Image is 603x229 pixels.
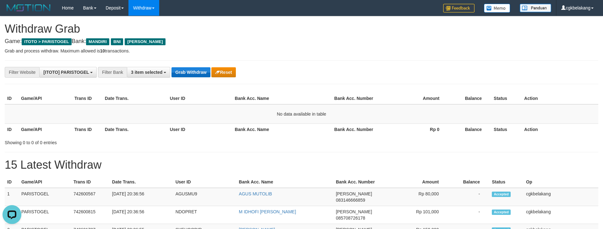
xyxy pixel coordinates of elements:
th: User ID [173,176,236,188]
th: Date Trans. [102,123,167,135]
td: cgkbelakang [524,188,598,206]
span: Copy 085708726178 to clipboard [336,215,365,221]
span: [PERSON_NAME] [125,38,165,45]
h1: 15 Latest Withdraw [5,159,598,171]
td: [DATE] 20:36:56 [110,206,173,224]
th: Bank Acc. Number [333,176,386,188]
img: MOTION_logo.png [5,3,52,13]
th: Status [489,176,524,188]
td: Rp 80,000 [386,188,448,206]
th: Bank Acc. Number [332,93,385,104]
th: Bank Acc. Name [236,176,334,188]
span: [PERSON_NAME] [336,191,372,196]
th: Game/API [19,176,71,188]
a: M IDHOFI [PERSON_NAME] [239,209,296,214]
span: ITOTO > PARISTOGEL [22,38,72,45]
button: 3 item selected [127,67,170,78]
th: Rp 0 [385,123,449,135]
td: 742600815 [71,206,110,224]
th: ID [5,123,19,135]
th: Game/API [19,123,72,135]
th: Trans ID [72,123,102,135]
button: Reset [211,67,236,77]
div: Filter Website [5,67,39,78]
a: AGUS MUTOLIB [239,191,272,196]
th: Game/API [19,93,72,104]
td: Rp 101,000 [386,206,448,224]
img: Feedback.jpg [443,4,475,13]
td: NDOPRET [173,206,236,224]
td: - [448,188,489,206]
th: Trans ID [72,93,102,104]
th: Trans ID [71,176,110,188]
th: ID [5,176,19,188]
th: Action [522,123,598,135]
th: Bank Acc. Name [232,123,332,135]
th: Date Trans. [102,93,167,104]
td: - [448,206,489,224]
img: panduan.png [520,4,551,12]
td: PARISTOGEL [19,206,71,224]
th: User ID [167,93,232,104]
th: Balance [448,176,489,188]
th: Status [491,123,522,135]
th: Amount [385,93,449,104]
td: No data available in table [5,104,598,124]
span: Accepted [492,192,511,197]
h1: Withdraw Grab [5,23,598,35]
button: Grab Withdraw [171,67,210,77]
img: Button%20Memo.svg [484,4,510,13]
th: Action [522,93,598,104]
div: Showing 0 to 0 of 0 entries [5,137,247,146]
h4: Game: Bank: [5,38,598,45]
span: [PERSON_NAME] [336,209,372,214]
strong: 10 [100,48,105,53]
th: User ID [167,123,232,135]
div: Filter Bank [98,67,127,78]
td: PARISTOGEL [19,188,71,206]
th: Op [524,176,598,188]
button: [ITOTO] PARISTOGEL [39,67,97,78]
th: Balance [449,123,491,135]
span: MANDIRI [86,38,109,45]
span: 3 item selected [131,70,162,75]
th: Bank Acc. Number [332,123,385,135]
td: 1 [5,188,19,206]
th: ID [5,93,19,104]
span: [ITOTO] PARISTOGEL [43,70,89,75]
th: Status [491,93,522,104]
span: Copy 083146666859 to clipboard [336,198,365,203]
th: Bank Acc. Name [232,93,332,104]
td: 742600567 [71,188,110,206]
span: Accepted [492,210,511,215]
td: cgkbelakang [524,206,598,224]
p: Grab and process withdraw. Maximum allowed is transactions. [5,48,598,54]
th: Date Trans. [110,176,173,188]
th: Balance [449,93,491,104]
th: Amount [386,176,448,188]
button: Open LiveChat chat widget [3,3,21,21]
span: BNI [111,38,123,45]
td: [DATE] 20:36:56 [110,188,173,206]
td: AGUSMU9 [173,188,236,206]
